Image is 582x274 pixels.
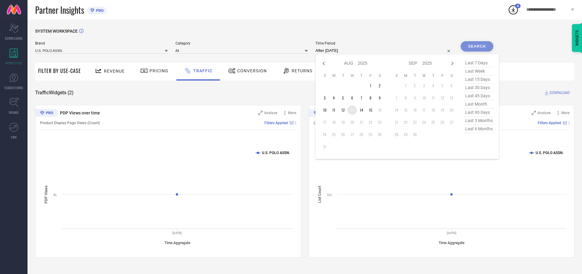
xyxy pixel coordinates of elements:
span: Filters Applied [538,121,561,125]
span: Category [175,41,308,45]
td: Sat Aug 30 2025 [375,130,384,139]
td: Sat Sep 13 2025 [447,93,456,103]
span: Returns [292,68,312,73]
div: Next month [449,60,456,67]
td: Mon Aug 25 2025 [329,130,338,139]
span: Time Period [315,41,453,45]
span: Product Display Page Views (Count) [40,121,100,125]
td: Thu Sep 11 2025 [429,93,438,103]
td: Wed Sep 24 2025 [419,118,429,127]
td: Wed Aug 13 2025 [348,106,357,115]
span: last 3 months [464,117,494,125]
th: Monday [329,73,338,78]
tspan: List Count [318,186,322,203]
td: Wed Aug 20 2025 [348,118,357,127]
td: Sun Sep 14 2025 [392,106,401,115]
td: Sat Aug 02 2025 [375,81,384,90]
td: Mon Sep 15 2025 [401,106,410,115]
td: Sun Sep 28 2025 [392,130,401,139]
td: Thu Aug 28 2025 [357,130,366,139]
td: Mon Aug 04 2025 [329,93,338,103]
th: Sunday [320,73,329,78]
span: FWD [11,135,17,139]
span: Pricing [149,68,168,73]
td: Fri Aug 29 2025 [366,130,375,139]
svg: Zoom [532,111,536,115]
tspan: Time Aggregate [164,241,190,245]
span: Revenue [104,69,125,74]
td: Mon Aug 18 2025 [329,118,338,127]
td: Sat Sep 06 2025 [447,81,456,90]
td: Thu Aug 21 2025 [357,118,366,127]
td: Thu Aug 07 2025 [357,93,366,103]
td: Thu Sep 18 2025 [429,106,438,115]
span: Conversion [237,68,267,73]
span: last 30 days [464,84,494,92]
tspan: Time Aggregate [439,241,465,245]
td: Tue Sep 09 2025 [410,93,419,103]
td: Tue Sep 23 2025 [410,118,419,127]
span: | [295,121,296,125]
td: Mon Sep 01 2025 [401,81,410,90]
text: U.S. POLO ASSN. [262,151,290,155]
text: 2Cr [327,193,332,196]
td: Fri Aug 15 2025 [366,106,375,115]
text: [DATE] [172,231,182,235]
td: Sat Aug 16 2025 [375,106,384,115]
th: Sunday [392,73,401,78]
td: Tue Sep 30 2025 [410,130,419,139]
span: last week [464,67,494,75]
td: Sun Sep 07 2025 [392,93,401,103]
svg: Zoom [258,111,263,115]
th: Wednesday [419,73,429,78]
td: Sun Aug 10 2025 [320,106,329,115]
td: Tue Sep 16 2025 [410,106,419,115]
td: Fri Sep 12 2025 [438,93,447,103]
th: Friday [366,73,375,78]
td: Thu Sep 04 2025 [429,81,438,90]
text: [DATE] [447,231,456,235]
td: Sat Sep 27 2025 [447,118,456,127]
td: Thu Aug 14 2025 [357,106,366,115]
span: Traffic Widgets ( 2 ) [35,90,74,96]
td: Fri Aug 01 2025 [366,81,375,90]
span: Brand [35,41,168,45]
span: last 45 days [464,92,494,100]
td: Tue Aug 05 2025 [338,93,348,103]
span: last month [464,100,494,108]
td: Wed Sep 03 2025 [419,81,429,90]
td: Sat Sep 20 2025 [447,106,456,115]
th: Thursday [357,73,366,78]
td: Fri Sep 26 2025 [438,118,447,127]
th: Monday [401,73,410,78]
td: Sun Sep 21 2025 [392,118,401,127]
span: Filter By Use-Case [38,67,81,74]
span: 4 [517,4,519,8]
td: Sun Aug 03 2025 [320,93,329,103]
td: Fri Aug 22 2025 [366,118,375,127]
span: last 7 days [464,59,494,67]
td: Wed Sep 17 2025 [419,106,429,115]
td: Tue Aug 19 2025 [338,118,348,127]
span: Filters Applied [264,121,288,125]
td: Mon Sep 22 2025 [401,118,410,127]
td: Tue Sep 02 2025 [410,81,419,90]
span: PDP Views over time [60,110,100,115]
span: WORKSPACE [6,61,22,65]
th: Thursday [429,73,438,78]
span: last 15 days [464,75,494,84]
th: Saturday [447,73,456,78]
td: Tue Aug 12 2025 [338,106,348,115]
span: More [288,111,296,115]
td: Fri Aug 08 2025 [366,93,375,103]
div: Premium [309,109,331,118]
td: Tue Aug 26 2025 [338,130,348,139]
td: Sun Aug 17 2025 [320,118,329,127]
text: U.S. POLO ASSN. [536,151,563,155]
span: Analyse [264,111,277,115]
span: last 90 days [464,108,494,117]
span: Partner Insights [35,4,84,16]
span: TRENDS [9,110,19,115]
span: Analyse [537,111,551,115]
span: SYSTEM WORKSPACE [35,29,78,34]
